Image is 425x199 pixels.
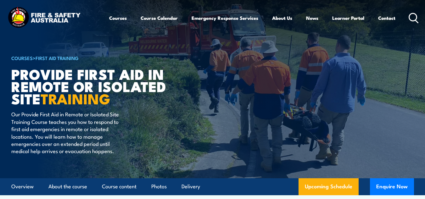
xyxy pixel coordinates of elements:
a: About Us [272,10,292,25]
h1: Provide First Aid in Remote or Isolated Site [11,68,167,104]
a: Course Calendar [141,10,178,25]
a: News [306,10,318,25]
strong: TRAINING [41,87,110,109]
a: Learner Portal [332,10,364,25]
a: Delivery [182,178,200,195]
a: Contact [378,10,395,25]
a: Emergency Response Services [192,10,258,25]
a: Courses [109,10,127,25]
a: Photos [151,178,167,195]
a: First Aid Training [36,54,79,61]
a: About the course [48,178,87,195]
h6: > [11,54,167,62]
button: Enquire Now [370,178,414,195]
p: Our Provide First Aid in Remote or Isolated Site Training Course teaches you how to respond to fi... [11,110,126,154]
a: Course content [102,178,137,195]
a: Overview [11,178,34,195]
a: COURSES [11,54,33,61]
a: Upcoming Schedule [299,178,359,195]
